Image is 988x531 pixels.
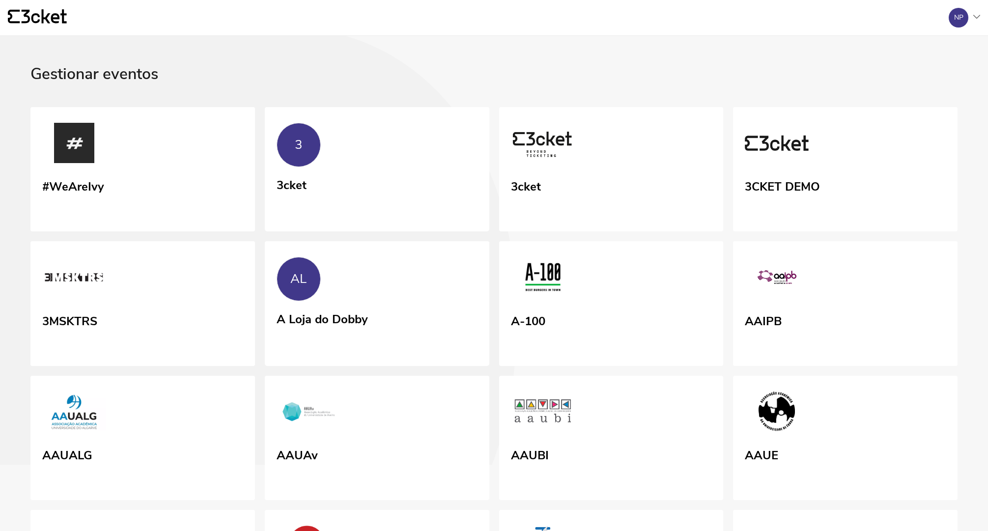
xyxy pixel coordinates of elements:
div: AAUAv [277,445,318,463]
div: 3CKET DEMO [745,176,820,194]
a: AAUBI AAUBI [499,376,724,501]
img: AAUALG [42,391,106,436]
div: AAIPB [745,311,782,329]
a: {' '} [8,9,67,26]
img: A-100 [511,257,575,301]
div: AAUALG [42,445,92,463]
a: 3cket 3cket [499,107,724,232]
a: #WeAreIvy #WeAreIvy [30,107,255,232]
div: AL [290,272,307,286]
img: 3MSKTRS [42,257,106,301]
img: 3CKET DEMO [745,123,809,167]
img: AAUBI [511,391,575,436]
g: {' '} [8,10,20,24]
div: #WeAreIvy [42,176,104,194]
img: 3cket [511,123,575,167]
a: A-100 A-100 [499,241,724,366]
img: AAIPB [745,257,809,301]
a: 3MSKTRS 3MSKTRS [30,241,255,366]
div: NP [954,14,963,22]
img: AAUAv [277,391,340,436]
div: A Loja do Dobby [277,309,368,327]
img: AAUE [745,391,809,436]
div: AAUE [745,445,778,463]
div: A-100 [511,311,545,329]
div: AAUBI [511,445,549,463]
a: 3 3cket [265,107,489,230]
div: 3 [295,138,303,152]
a: AL A Loja do Dobby [265,241,489,364]
a: AAUE AAUE [733,376,958,501]
a: 3CKET DEMO 3CKET DEMO [733,107,958,232]
div: 3cket [277,175,307,193]
div: Gestionar eventos [30,65,958,107]
a: AAUAv AAUAv [265,376,489,501]
img: #WeAreIvy [42,123,106,167]
a: AAIPB AAIPB [733,241,958,366]
a: AAUALG AAUALG [30,376,255,501]
div: 3cket [511,176,541,194]
div: 3MSKTRS [42,311,97,329]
